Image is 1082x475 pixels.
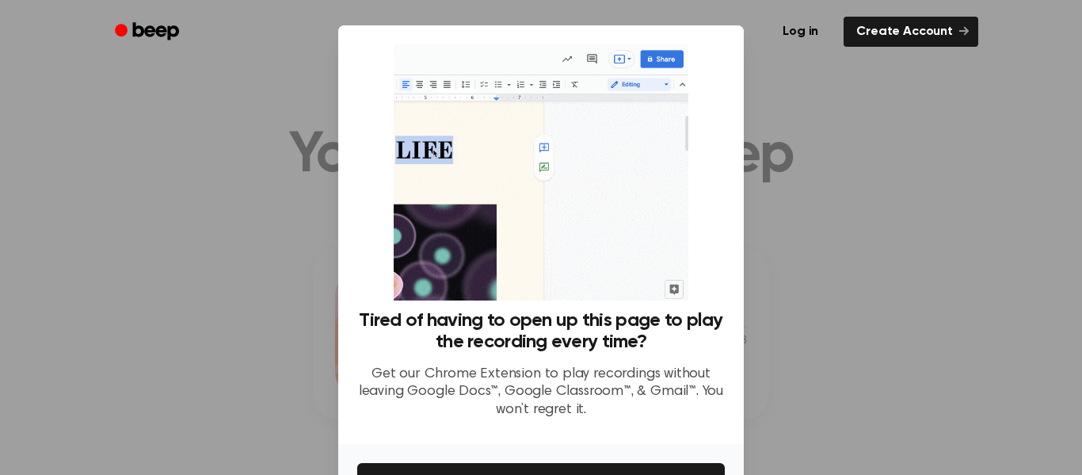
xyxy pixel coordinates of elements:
[357,310,725,353] h3: Tired of having to open up this page to play the recording every time?
[767,13,834,50] a: Log in
[104,17,193,48] a: Beep
[394,44,688,301] img: Beep extension in action
[357,366,725,419] p: Get our Chrome Extension to play recordings without leaving Google Docs™, Google Classroom™, & Gm...
[844,17,978,47] a: Create Account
